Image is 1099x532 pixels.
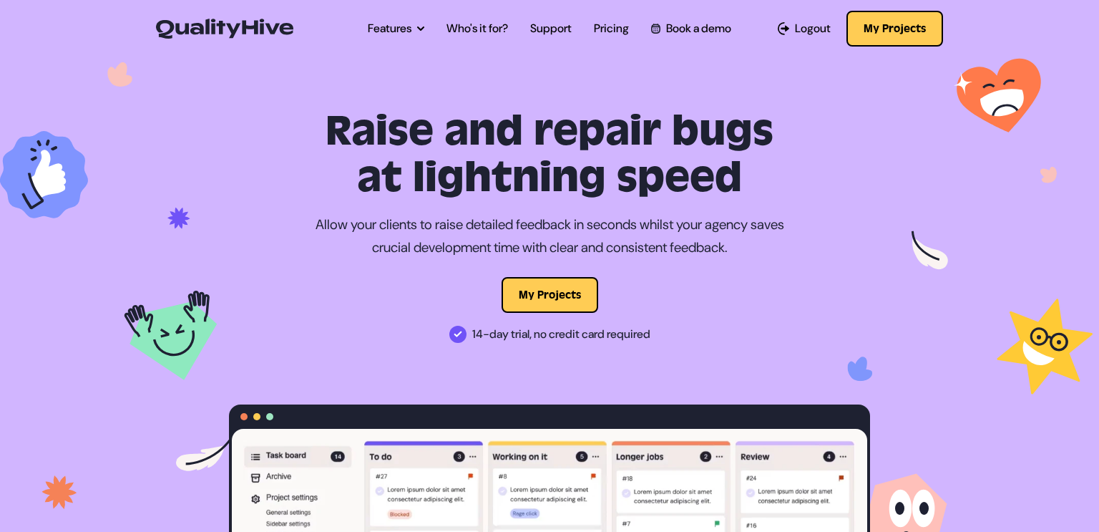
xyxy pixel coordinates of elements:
img: Book a QualityHive Demo [651,24,660,33]
a: Book a demo [651,20,731,37]
h1: Raise and repair bugs at lightning speed [229,109,870,202]
img: QualityHive - Bug Tracking Tool [156,19,293,39]
a: Who's it for? [446,20,508,37]
a: Pricing [594,20,629,37]
span: Logout [795,20,831,37]
p: Allow your clients to raise detailed feedback in seconds whilst your agency saves crucial develop... [303,213,796,260]
span: 14-day trial, no credit card required [472,323,650,346]
img: 14-day trial, no credit card required [449,326,467,343]
a: Support [530,20,572,37]
a: Logout [778,20,831,37]
button: My Projects [846,11,943,47]
a: Features [368,20,424,37]
button: My Projects [502,277,598,313]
